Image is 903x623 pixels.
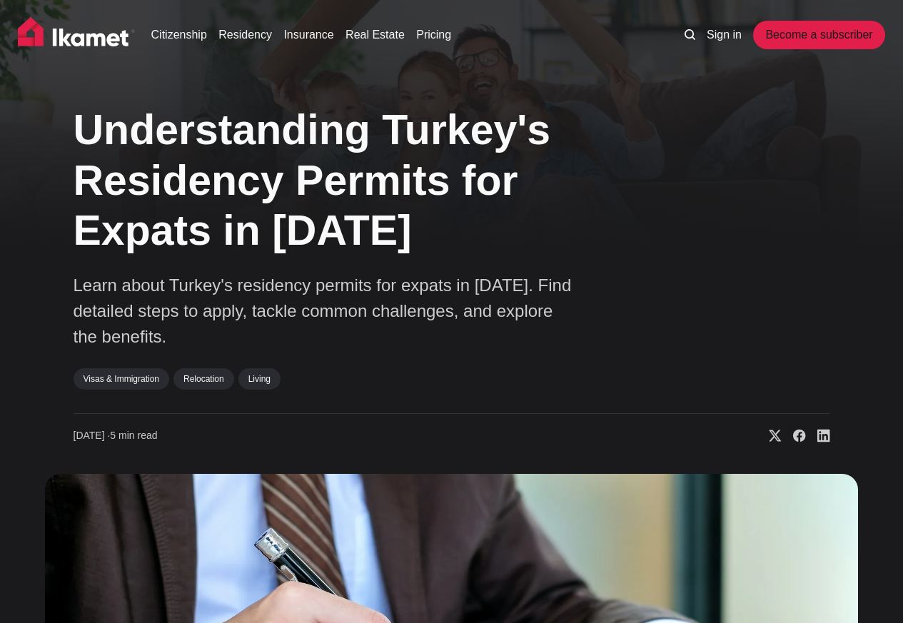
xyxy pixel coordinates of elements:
[173,368,234,390] a: Relocation
[218,26,272,44] a: Residency
[345,26,405,44] a: Real Estate
[283,26,333,44] a: Insurance
[806,429,830,443] a: Share on Linkedin
[74,430,111,441] span: [DATE] ∙
[238,368,281,390] a: Living
[74,105,645,256] h1: Understanding Turkey's Residency Permits for Expats in [DATE]
[753,21,884,49] a: Become a subscriber
[18,17,135,53] img: Ikamet home
[416,26,451,44] a: Pricing
[74,368,169,390] a: Visas & Immigration
[782,429,806,443] a: Share on Facebook
[74,273,573,350] p: Learn about Turkey's residency permits for expats in [DATE]. Find detailed steps to apply, tackle...
[151,26,207,44] a: Citizenship
[757,429,782,443] a: Share on X
[707,26,742,44] a: Sign in
[74,429,158,443] time: 5 min read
